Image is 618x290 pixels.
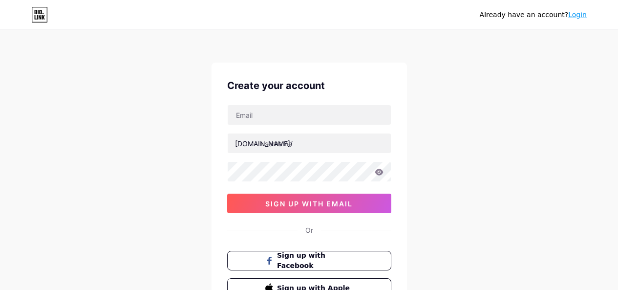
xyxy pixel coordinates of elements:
input: username [228,134,391,153]
div: [DOMAIN_NAME]/ [235,138,293,149]
div: Already have an account? [480,10,587,20]
input: Email [228,105,391,125]
a: Login [568,11,587,19]
div: Or [305,225,313,235]
button: sign up with email [227,194,391,213]
span: sign up with email [265,200,353,208]
span: Sign up with Facebook [277,250,353,271]
div: Create your account [227,78,391,93]
button: Sign up with Facebook [227,251,391,270]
